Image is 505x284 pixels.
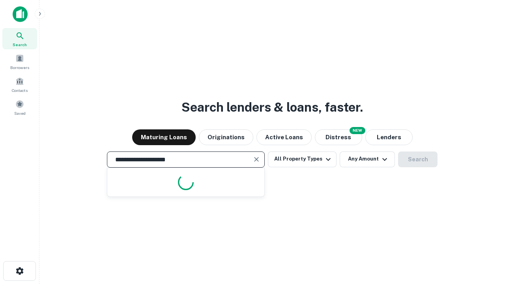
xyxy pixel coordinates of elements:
img: capitalize-icon.png [13,6,28,22]
iframe: Chat Widget [466,221,505,259]
span: Saved [14,110,26,116]
button: Clear [251,154,262,165]
a: Borrowers [2,51,37,72]
div: NEW [350,127,365,134]
span: Borrowers [10,64,29,71]
span: Search [13,41,27,48]
a: Contacts [2,74,37,95]
span: Contacts [12,87,28,93]
button: Search distressed loans with lien and other non-mortgage details. [315,129,362,145]
h3: Search lenders & loans, faster. [181,98,363,117]
a: Saved [2,97,37,118]
button: Maturing Loans [132,129,196,145]
button: Active Loans [256,129,312,145]
button: Any Amount [340,151,395,167]
button: Originations [199,129,253,145]
a: Search [2,28,37,49]
button: All Property Types [268,151,337,167]
button: Lenders [365,129,413,145]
